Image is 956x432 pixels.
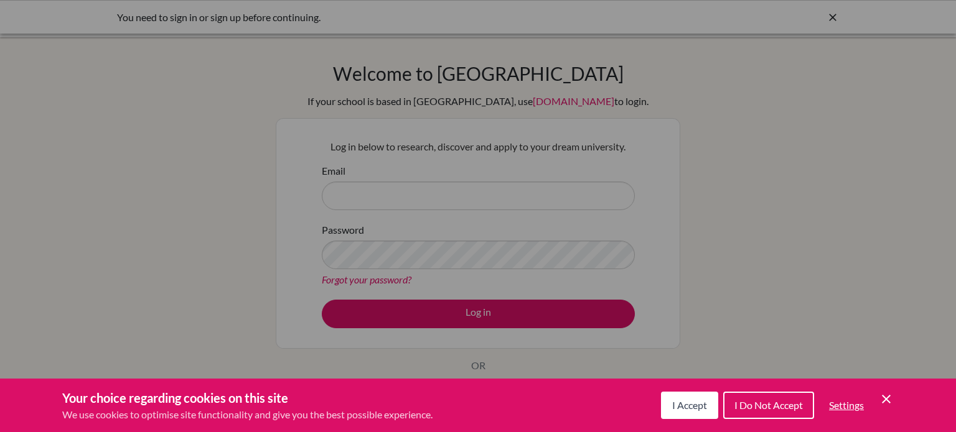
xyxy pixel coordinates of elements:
[819,393,874,418] button: Settings
[661,392,718,419] button: I Accept
[829,399,864,411] span: Settings
[734,399,803,411] span: I Do Not Accept
[672,399,707,411] span: I Accept
[723,392,814,419] button: I Do Not Accept
[879,392,894,407] button: Save and close
[62,388,433,407] h3: Your choice regarding cookies on this site
[62,407,433,422] p: We use cookies to optimise site functionality and give you the best possible experience.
